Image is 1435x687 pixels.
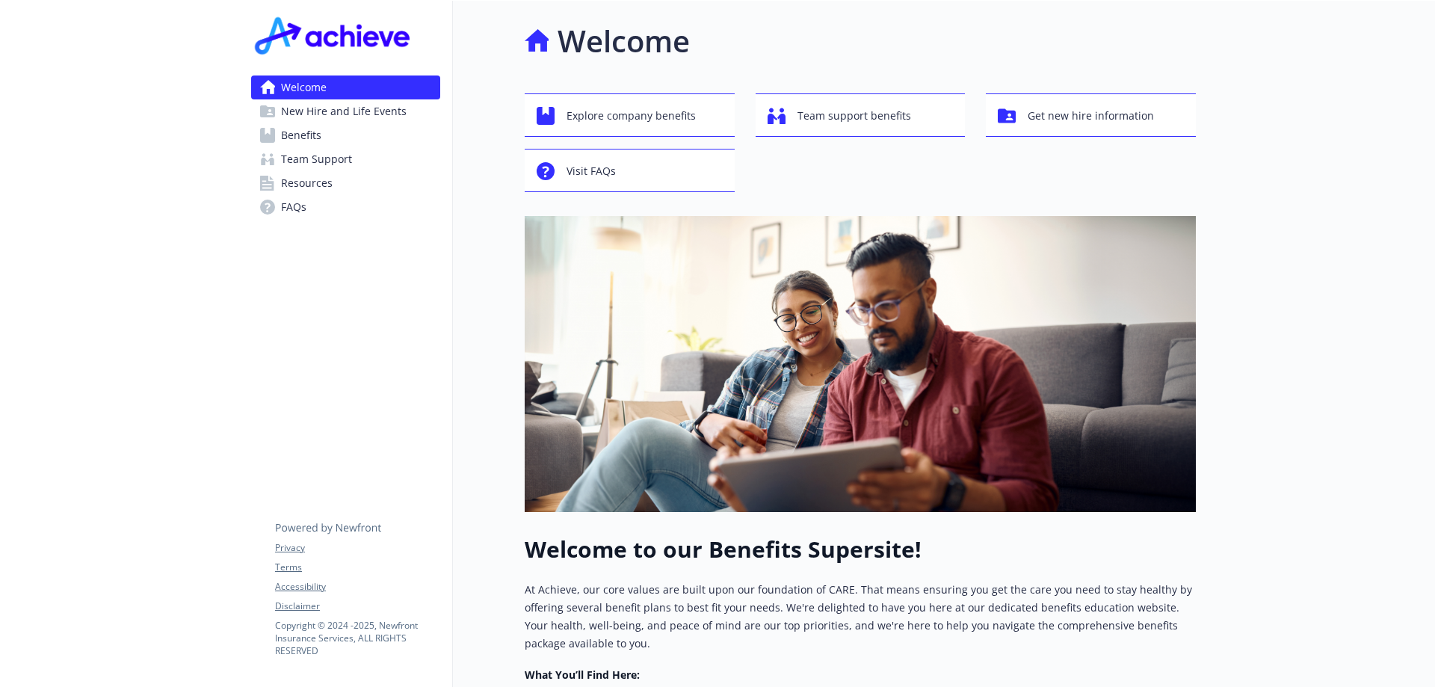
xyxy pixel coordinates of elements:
strong: What You’ll Find Here: [525,668,640,682]
a: Privacy [275,541,439,555]
a: New Hire and Life Events [251,99,440,123]
a: Welcome [251,76,440,99]
button: Team support benefits [756,93,966,137]
p: Copyright © 2024 - 2025 , Newfront Insurance Services, ALL RIGHTS RESERVED [275,619,439,657]
a: Benefits [251,123,440,147]
a: Resources [251,171,440,195]
span: Welcome [281,76,327,99]
a: Accessibility [275,580,439,594]
h1: Welcome [558,19,690,64]
span: Team support benefits [797,102,911,130]
span: FAQs [281,195,306,219]
h1: Welcome to our Benefits Supersite! [525,536,1196,563]
button: Explore company benefits [525,93,735,137]
button: Get new hire information [986,93,1196,137]
p: At Achieve, our core values are built upon our foundation of CARE. That means ensuring you get th... [525,581,1196,653]
a: FAQs [251,195,440,219]
a: Terms [275,561,439,574]
a: Team Support [251,147,440,171]
img: overview page banner [525,216,1196,512]
span: Resources [281,171,333,195]
span: Explore company benefits [567,102,696,130]
span: Benefits [281,123,321,147]
span: New Hire and Life Events [281,99,407,123]
span: Visit FAQs [567,157,616,185]
a: Disclaimer [275,600,439,613]
span: Team Support [281,147,352,171]
button: Visit FAQs [525,149,735,192]
span: Get new hire information [1028,102,1154,130]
